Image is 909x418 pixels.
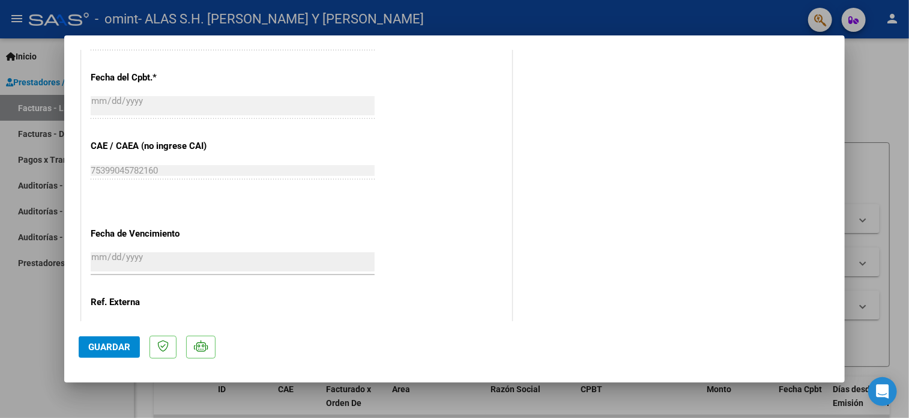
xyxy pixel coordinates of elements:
p: Ref. Externa [91,295,214,309]
button: Guardar [79,336,140,358]
span: Guardar [88,342,130,353]
p: Fecha de Vencimiento [91,227,214,241]
p: CAE / CAEA (no ingrese CAI) [91,139,214,153]
p: Fecha del Cpbt. [91,71,214,85]
div: Open Intercom Messenger [868,377,897,406]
